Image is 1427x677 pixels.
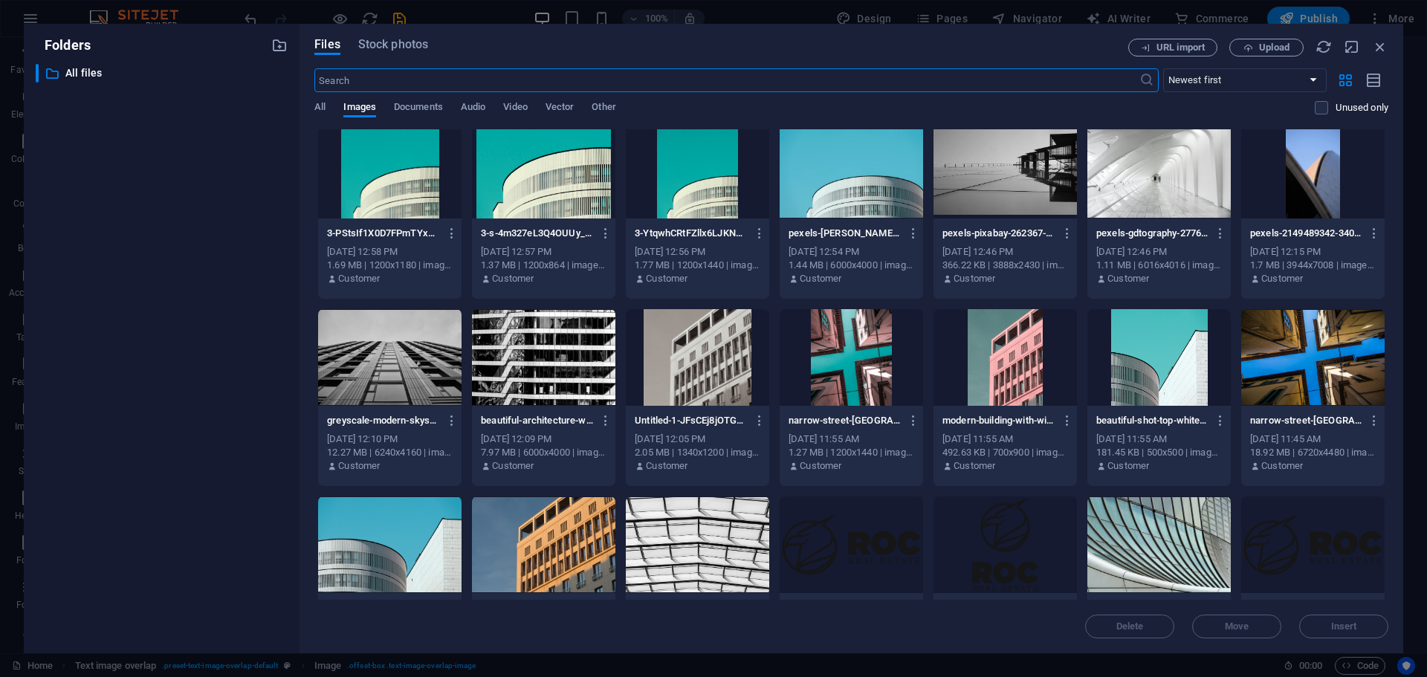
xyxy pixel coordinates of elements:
[1096,259,1222,272] div: 1.11 MB | 6016x4016 | image/jpeg
[481,259,606,272] div: 1.37 MB | 1200x864 | image/png
[1096,433,1222,446] div: [DATE] 11:55 AM
[65,65,260,82] p: All files
[1096,227,1208,240] p: pexels-gdtography-277628-911758-FRzezrmLcub-NxmrJCmW7Q.jpg
[789,414,900,427] p: narrow-street-florence-tuscany-italy-architecture-landmark-florence-cozy-florence-cityscape-QMcvB...
[1128,39,1217,56] button: URL import
[942,227,1054,240] p: pexels-pixabay-262367-nwvyKMrpbbIfIkZ74qEu0g.jpg
[1229,39,1304,56] button: Upload
[314,36,340,54] span: Files
[394,98,443,119] span: Documents
[942,414,1054,427] p: modern-building-with-windows-blue-sky-sunlight-evening-Hm0ozzU4jfHtsW8eN1SPtQ.jpg
[338,272,380,285] p: Customer
[1107,272,1149,285] p: Customer
[36,64,39,82] div: ​
[1250,245,1376,259] div: [DATE] 12:15 PM
[36,36,91,55] p: Folders
[481,433,606,446] div: [DATE] 12:09 PM
[789,227,900,240] p: pexels-francesco-ungaro-2058172-SzVcHofuiGayjJVXSxOnsw.jpg
[789,433,914,446] div: [DATE] 11:55 AM
[1261,459,1303,473] p: Customer
[481,446,606,459] div: 7.97 MB | 6000x4000 | image/jpeg
[1250,433,1376,446] div: [DATE] 11:45 AM
[492,272,534,285] p: Customer
[635,245,760,259] div: [DATE] 12:56 PM
[503,98,527,119] span: Video
[592,98,615,119] span: Other
[327,433,453,446] div: [DATE] 12:10 PM
[635,414,746,427] p: Untitled-1-JFsCEj8jOTGTXkEWePbDJQ.png
[789,245,914,259] div: [DATE] 12:54 PM
[481,245,606,259] div: [DATE] 12:57 PM
[942,433,1068,446] div: [DATE] 11:55 AM
[343,98,376,119] span: Images
[1259,43,1290,52] span: Upload
[327,245,453,259] div: [DATE] 12:58 PM
[314,68,1139,92] input: Search
[327,446,453,459] div: 12.27 MB | 6240x4160 | image/jpeg
[635,259,760,272] div: 1.77 MB | 1200x1440 | image/png
[358,36,428,54] span: Stock photos
[327,414,439,427] p: greyscale-modern-skyscraper-cloudy-sky-2erXsONGIxDwqc2tBYfwKw.jpg
[635,227,746,240] p: 3-YtqwhCRtFZllx6LJKNXYwA.png
[646,272,687,285] p: Customer
[789,259,914,272] div: 1.44 MB | 6000x4000 | image/jpeg
[789,446,914,459] div: 1.27 MB | 1200x1440 | image/jpeg
[327,227,439,240] p: 3-PStsIf1X0D7FPmTYx_AyDg.png
[800,459,841,473] p: Customer
[327,259,453,272] div: 1.69 MB | 1200x1180 | image/png
[942,245,1068,259] div: [DATE] 12:46 PM
[338,459,380,473] p: Customer
[492,459,534,473] p: Customer
[1096,446,1222,459] div: 181.45 KB | 500x500 | image/jpeg
[314,98,326,119] span: All
[1096,245,1222,259] div: [DATE] 12:46 PM
[481,227,592,240] p: 3-s-4m327eL3Q4OUUy_fKMmQ.png
[954,272,995,285] p: Customer
[1250,259,1376,272] div: 1.7 MB | 3944x7008 | image/jpeg
[635,446,760,459] div: 2.05 MB | 1340x1200 | image/png
[1372,39,1388,55] i: Close
[546,98,575,119] span: Vector
[954,459,995,473] p: Customer
[461,98,485,119] span: Audio
[1344,39,1360,55] i: Minimize
[646,459,687,473] p: Customer
[481,414,592,427] p: beautiful-architecture-window-building-pattern-CDSF2VxIzGeL1L-ryiLPwA.jpg
[271,37,288,54] i: Create new folder
[1156,43,1205,52] span: URL import
[942,446,1068,459] div: 492.63 KB | 700x900 | image/jpeg
[800,272,841,285] p: Customer
[1250,227,1362,240] p: pexels-2149489342-34094830-NWvSNkNywIervNeVFqUEFg.jpg
[1250,414,1362,427] p: narrow-street-florence-tuscany-italy-architecture-landmark-florence-cozy-florence-cityscape-G6zqY...
[942,259,1068,272] div: 366.22 KB | 3888x2430 | image/jpeg
[1107,459,1149,473] p: Customer
[1261,272,1303,285] p: Customer
[1096,414,1208,427] p: beautiful-shot-top-white-buildings-with-clear-blue-sky-L7UdEyBo2B9dRntjwF0O1A.jpg
[1316,39,1332,55] i: Reload
[1336,101,1388,114] p: Displays only files that are not in use on the website. Files added during this session can still...
[1250,446,1376,459] div: 18.92 MB | 6720x4480 | image/jpeg
[635,433,760,446] div: [DATE] 12:05 PM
